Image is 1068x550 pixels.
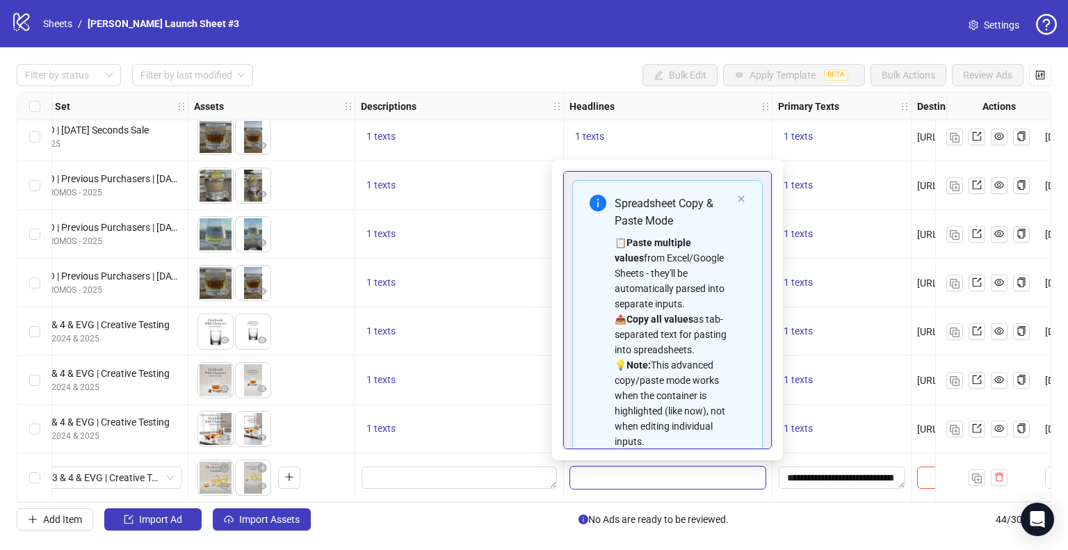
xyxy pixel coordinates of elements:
span: eye [994,277,1004,287]
button: 1 texts [778,177,818,194]
div: Select row 37 [17,113,52,161]
button: Delete [254,460,270,477]
span: holder [186,102,196,111]
div: Resize Assets column [351,92,355,120]
img: Asset 1 [198,412,233,446]
button: Apply TemplateBETA [723,64,865,86]
button: 1 texts [361,129,401,145]
button: Preview [216,430,233,446]
span: copy [1017,180,1026,190]
img: Duplicate [950,133,960,143]
div: Select row 41 [17,307,52,356]
button: Preview [216,284,233,300]
img: Asset 2 [236,460,270,495]
div: Select all rows [17,92,52,120]
span: copy [1017,375,1026,385]
span: Add Item [43,514,82,525]
img: Asset 2 [236,412,270,446]
img: Asset 1 [198,168,233,203]
span: 1 texts [366,228,396,239]
strong: Descriptions [361,99,416,114]
span: close-circle [220,463,229,473]
span: [URL][DOMAIN_NAME] [917,229,1015,240]
div: Open Intercom Messenger [1021,503,1054,536]
img: Duplicate [950,279,960,289]
img: Duplicate [950,230,960,240]
img: Asset 1 [198,120,233,154]
span: 1 texts [784,228,813,239]
span: 1 texts [784,179,813,191]
span: 1 texts [366,277,396,288]
span: info-circle [578,515,588,524]
span: eye [257,140,267,150]
img: Duplicate [950,327,960,337]
span: holder [552,102,562,111]
button: 1 texts [778,372,818,389]
button: Delete [216,460,233,477]
span: eye [220,432,229,442]
div: Edit values [778,466,905,490]
button: Duplicate [969,469,985,486]
span: [URL][DOMAIN_NAME] [917,375,1015,386]
span: export [972,131,982,141]
img: Asset 2 [236,217,270,252]
button: Duplicate [946,323,963,340]
button: 1 texts [361,323,401,340]
button: Import Ad [104,508,202,531]
button: 1 texts [569,129,610,145]
button: Preview [216,381,233,398]
span: close [737,195,745,203]
div: Edit values [361,466,558,490]
button: Duplicate [946,129,963,145]
img: Asset 1 [198,460,233,495]
span: eye [257,335,267,345]
span: 1 texts [366,179,396,191]
span: delete [994,472,1004,482]
span: 1 texts [784,374,813,385]
button: 1 texts [361,275,401,291]
span: export [972,277,982,287]
button: Preview [216,478,233,495]
span: holder [353,102,363,111]
button: Preview [254,235,270,252]
strong: Destination URL [917,99,989,114]
button: Preview [216,332,233,349]
span: eye [994,229,1004,238]
span: info-circle [590,195,606,211]
div: Select row 40 [17,259,52,307]
button: Preview [254,186,270,203]
button: close [737,195,745,204]
span: export [972,375,982,385]
span: eye [257,384,267,394]
span: No Ads are ready to be reviewed. [578,512,729,527]
span: close-circle [257,463,267,473]
span: eye [257,481,267,491]
img: Duplicate [950,181,960,191]
button: 1 texts [361,226,401,243]
strong: Copy all values [626,314,693,325]
img: Duplicate [950,376,960,386]
div: Select row 43 [17,405,52,453]
strong: Primary Texts [778,99,839,114]
img: Asset 1 [198,266,233,300]
div: Edit values [569,466,766,490]
button: Import Assets [213,508,311,531]
strong: Paste multiple values [615,237,691,264]
span: holder [177,102,186,111]
a: [PERSON_NAME] Launch Sheet #3 [85,16,242,31]
span: 1 texts [366,374,396,385]
img: Asset 2 [236,120,270,154]
span: eye [257,238,267,248]
button: 1 texts [778,275,818,291]
span: copy [1017,326,1026,336]
div: Multi-input container - paste or copy values [563,171,772,449]
span: eye [220,384,229,394]
span: [URL][DOMAIN_NAME] [917,180,1015,191]
button: 1 texts [778,226,818,243]
strong: Note: [626,359,651,371]
span: copy [1017,229,1026,238]
span: eye [994,423,1004,433]
button: 1 texts [778,129,818,145]
span: plus [28,515,38,524]
button: Configure table settings [1029,64,1051,86]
